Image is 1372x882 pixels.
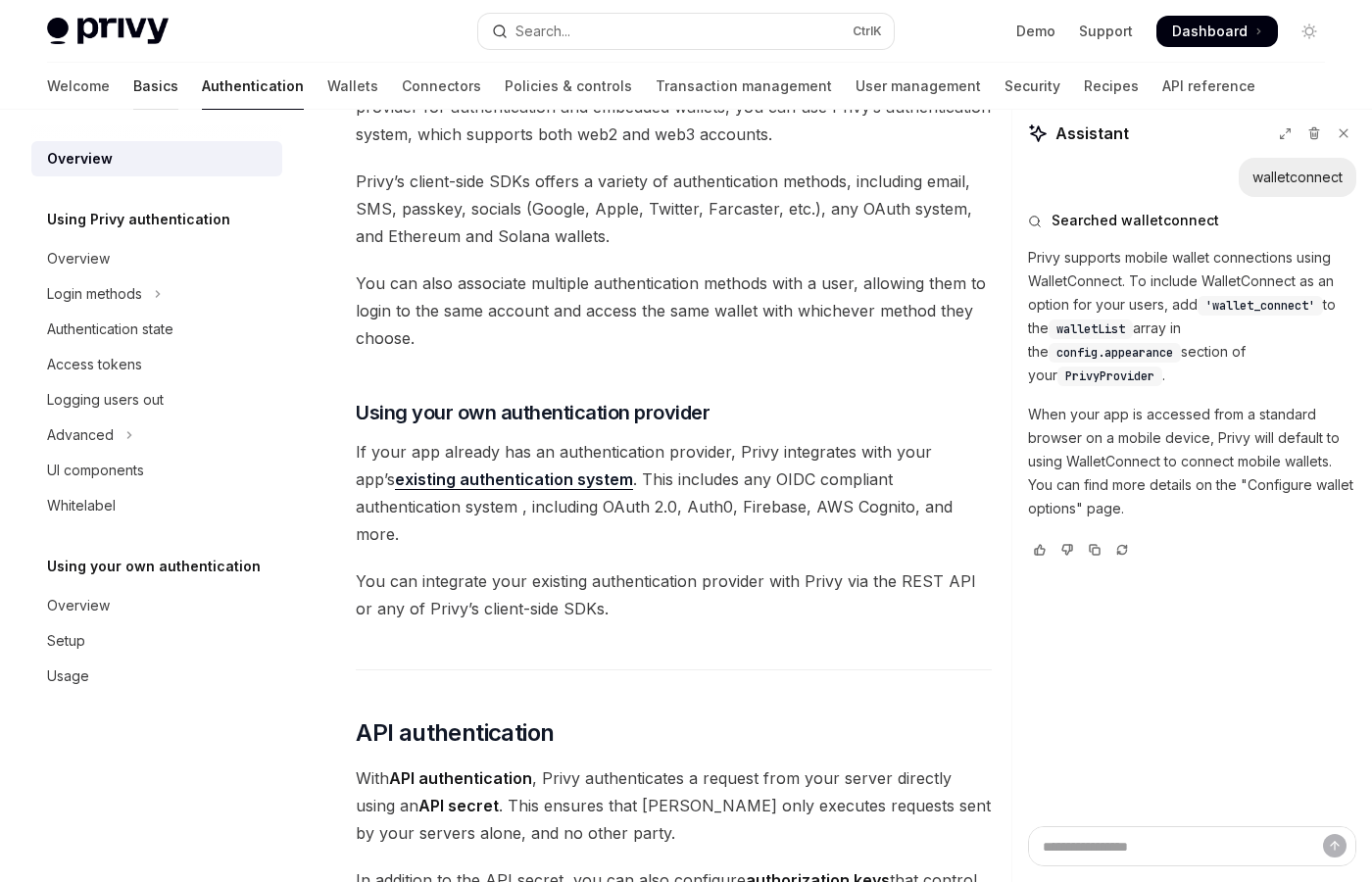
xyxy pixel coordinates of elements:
[1162,63,1255,110] a: API reference
[31,347,282,382] a: Access tokens
[356,399,710,426] span: Using your own authentication provider
[1055,122,1129,145] span: Assistant
[1028,211,1356,230] button: Searched walletconnect
[1323,834,1347,857] button: Send message
[1294,16,1325,47] button: Toggle dark mode
[47,353,142,376] div: Access tokens
[356,269,992,352] span: You can also associate multiple authentication methods with a user, allowing them to login to the...
[47,18,169,45] img: light logo
[356,717,554,749] span: API authentication
[47,147,113,171] div: Overview
[1110,540,1134,560] button: Reload last chat
[47,594,110,617] div: Overview
[1205,298,1315,314] span: 'wallet_connect'
[47,664,89,688] div: Usage
[47,63,110,110] a: Welcome
[31,623,282,659] a: Setup
[856,63,981,110] a: User management
[505,63,632,110] a: Policies & controls
[31,141,282,176] a: Overview
[418,796,499,815] strong: API secret
[47,388,164,412] div: Logging users out
[395,469,633,490] a: existing authentication system
[133,63,178,110] a: Basics
[31,417,282,453] button: Toggle Advanced section
[1028,403,1356,520] p: When your app is accessed from a standard browser on a mobile device, Privy will default to using...
[356,438,992,548] span: If your app already has an authentication provider, Privy integrates with your app’s . This inclu...
[31,276,282,312] button: Toggle Login methods section
[31,659,282,694] a: Usage
[1028,826,1356,866] textarea: Ask a question...
[1084,63,1139,110] a: Recipes
[1052,211,1219,230] span: Searched walletconnect
[1016,22,1055,41] a: Demo
[47,282,142,306] div: Login methods
[356,567,992,622] span: You can integrate your existing authentication provider with Privy via the REST API or any of Pri...
[47,629,85,653] div: Setup
[1079,22,1133,41] a: Support
[853,24,882,39] span: Ctrl K
[31,588,282,623] a: Overview
[478,14,894,49] button: Open search
[47,459,144,482] div: UI components
[47,555,261,578] h5: Using your own authentication
[1055,540,1079,560] button: Vote that response was not good
[389,768,532,788] strong: API authentication
[1065,368,1154,384] span: PrivyProvider
[47,318,173,341] div: Authentication state
[656,63,832,110] a: Transaction management
[47,208,230,231] h5: Using Privy authentication
[356,168,992,250] span: Privy’s client-side SDKs offers a variety of authentication methods, including email, SMS, passke...
[47,494,116,517] div: Whitelabel
[515,20,570,43] div: Search...
[356,764,992,847] span: With , Privy authenticates a request from your server directly using an . This ensures that [PERS...
[31,488,282,523] a: Whitelabel
[1056,345,1173,361] span: config.appearance
[31,241,282,276] a: Overview
[1252,168,1343,187] div: walletconnect
[202,63,304,110] a: Authentication
[1004,63,1060,110] a: Security
[327,63,378,110] a: Wallets
[1156,16,1278,47] a: Dashboard
[31,453,282,488] a: UI components
[31,382,282,417] a: Logging users out
[47,247,110,270] div: Overview
[31,312,282,347] a: Authentication state
[1172,22,1248,41] span: Dashboard
[1083,540,1106,560] button: Copy chat response
[1028,540,1052,560] button: Vote that response was good
[47,423,114,447] div: Advanced
[1056,321,1125,337] span: walletList
[1028,246,1356,387] p: Privy supports mobile wallet connections using WalletConnect. To include WalletConnect as an opti...
[402,63,481,110] a: Connectors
